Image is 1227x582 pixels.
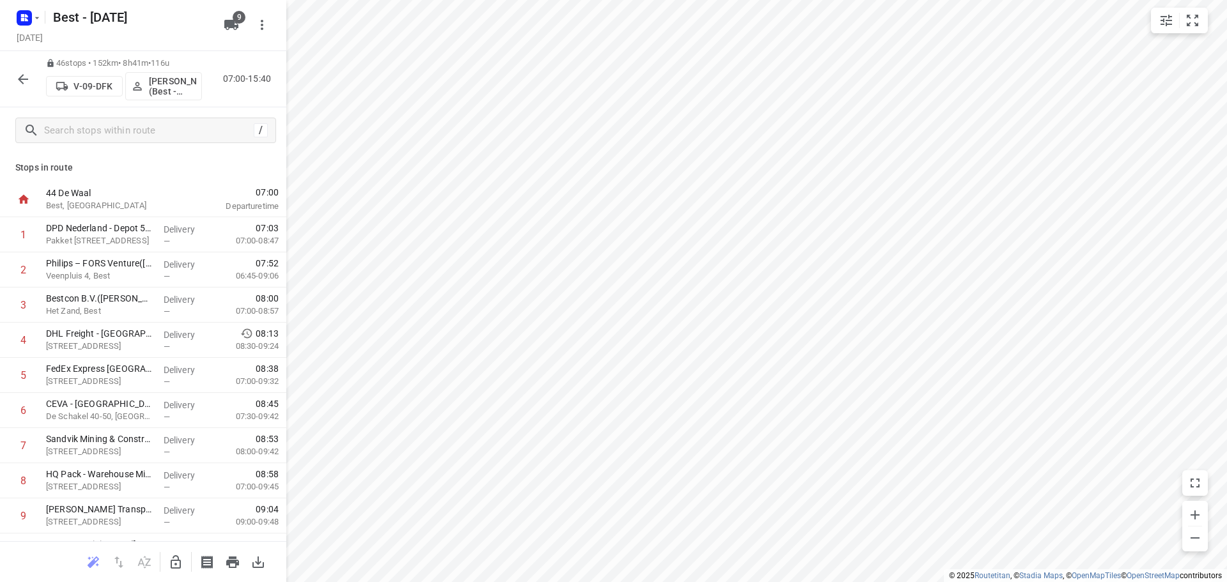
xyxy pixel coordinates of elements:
[125,72,202,100] button: [PERSON_NAME] (Best - ZZP)
[215,375,279,388] p: 07:00-09:32
[46,305,153,318] p: Het Zand, Best
[240,327,253,340] svg: Early
[194,186,279,199] span: 07:00
[164,412,170,422] span: —
[44,121,254,141] input: Search stops within route
[1127,571,1180,580] a: OpenStreetMap
[20,510,26,522] div: 9
[220,555,245,567] span: Print route
[46,375,153,388] p: Achtseweg Noord 17, Eindhoven
[164,293,211,306] p: Delivery
[20,475,26,487] div: 8
[12,30,48,45] h5: Project date
[256,327,279,340] span: 08:13
[215,445,279,458] p: 08:00-09:42
[20,369,26,381] div: 5
[46,76,123,96] button: V-09-DFK
[46,516,153,528] p: Mispelhoefstraat 45, Eindhoven
[164,307,170,316] span: —
[249,12,275,38] button: More
[254,123,268,137] div: /
[106,555,132,567] span: Reverse route
[48,7,213,27] h5: Rename
[256,503,279,516] span: 09:04
[219,12,244,38] button: 9
[256,257,279,270] span: 07:52
[148,58,151,68] span: •
[46,199,179,212] p: Best, [GEOGRAPHIC_DATA]
[164,399,211,411] p: Delivery
[46,327,153,340] p: DHL Freight - Eindhoven(Marjan Bazelmans)
[949,571,1222,580] li: © 2025 , © , © © contributors
[256,222,279,234] span: 07:03
[256,292,279,305] span: 08:00
[164,539,211,552] p: Delivery
[46,340,153,353] p: Achtseweg Noord 20, Eindhoven
[20,299,26,311] div: 3
[1154,8,1179,33] button: Map settings
[46,503,153,516] p: Jan Tromp Transport & Logistiek b.v.(Ria Coppens)
[46,57,202,70] p: 46 stops • 152km • 8h41m
[256,397,279,410] span: 08:45
[256,468,279,480] span: 08:58
[46,468,153,480] p: HQ Pack - Warehouse Mispelhoef(Bob Cremers)
[46,445,153,458] p: [STREET_ADDRESS]
[20,440,26,452] div: 7
[215,410,279,423] p: 07:30-09:42
[1180,8,1205,33] button: Fit zoom
[46,257,153,270] p: Philips – FORS Venture(Anouk Wenting)
[149,76,196,96] p: Maurice Vanderfeesten (Best - ZZP)
[164,469,211,482] p: Delivery
[164,364,211,376] p: Delivery
[215,234,279,247] p: 07:00-08:47
[256,433,279,445] span: 08:53
[223,72,276,86] p: 07:00-15:40
[46,397,153,410] p: CEVA - Eindhoven(Receptie)
[46,270,153,282] p: Veenpluis 4, Best
[46,222,153,234] p: DPD Nederland - Depot 520 en 522 Hoofdkantoor(Joyce Nabbe- van Overmeeren (wijziging via Laura Ti...
[20,334,26,346] div: 4
[164,447,170,457] span: —
[164,272,170,281] span: —
[46,292,153,305] p: Bestcon B.V.(Bernice Bos)
[46,410,153,423] p: De Schakel 40-50, Eindhoven
[245,555,271,567] span: Download route
[164,377,170,387] span: —
[215,270,279,282] p: 06:45-09:06
[215,480,279,493] p: 07:00-09:45
[215,340,279,353] p: 08:30-09:24
[20,404,26,417] div: 6
[164,482,170,492] span: —
[215,305,279,318] p: 07:00-08:57
[975,571,1010,580] a: Routetitan
[20,264,26,276] div: 2
[1151,8,1208,33] div: small contained button group
[194,555,220,567] span: Print shipping labels
[73,81,112,91] p: V-09-DFK
[256,362,279,375] span: 08:38
[46,480,153,493] p: Mispelhoefstraat 37, Eindhoven
[164,342,170,351] span: —
[164,236,170,246] span: —
[233,11,245,24] span: 9
[194,200,279,213] p: Departure time
[151,58,169,68] span: 116u
[1072,571,1121,580] a: OpenMapTiles
[132,555,157,567] span: Sort by time window
[46,433,153,445] p: Sandvik Mining & Constructions Logistics Ltd(Luuk Verstijnen)
[46,362,153,375] p: FedEx Express Netherlands - Locatie EINA(Inge Vos / Marianne Driessen / Kim Hanssens / Noortje Be...
[46,538,153,551] p: KMWE Precision B.V.(Lotte Withag)
[46,234,153,247] p: Pakket Onderweg 1, Oirschot
[164,328,211,341] p: Delivery
[215,516,279,528] p: 09:00-09:48
[164,223,211,236] p: Delivery
[15,161,271,174] p: Stops in route
[256,538,279,551] span: 09:11
[20,229,26,241] div: 1
[164,434,211,447] p: Delivery
[81,555,106,567] span: Reoptimize route
[164,517,170,527] span: —
[164,504,211,517] p: Delivery
[46,187,179,199] p: 44 De Waal
[163,549,189,575] button: Unlock route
